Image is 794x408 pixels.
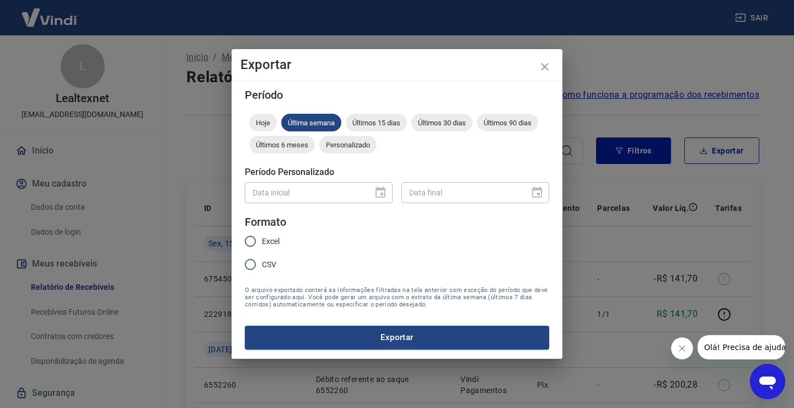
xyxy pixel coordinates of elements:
iframe: Fechar mensagem [671,337,693,359]
span: Últimos 30 dias [411,119,473,127]
span: Últimos 15 dias [346,119,407,127]
button: Exportar [245,326,549,349]
span: Últimos 6 meses [249,141,315,149]
button: close [532,54,558,80]
div: Personalizado [319,136,377,153]
legend: Formato [245,214,286,230]
iframe: Botão para abrir a janela de mensagens [750,364,785,399]
input: DD/MM/YYYY [245,182,365,203]
span: Hoje [249,119,277,127]
span: Personalizado [319,141,377,149]
h5: Período Personalizado [245,167,549,178]
div: Últimos 90 dias [477,114,538,131]
h5: Período [245,89,549,100]
div: Hoje [249,114,277,131]
div: Últimos 15 dias [346,114,407,131]
iframe: Mensagem da empresa [698,335,785,359]
div: Últimos 6 meses [249,136,315,153]
span: Olá! Precisa de ajuda? [7,8,93,17]
div: Últimos 30 dias [411,114,473,131]
span: O arquivo exportado conterá as informações filtradas na tela anterior com exceção do período que ... [245,287,549,308]
span: CSV [262,259,276,271]
span: Últimos 90 dias [477,119,538,127]
span: Última semana [281,119,341,127]
h4: Exportar [240,58,554,71]
input: DD/MM/YYYY [401,182,522,203]
span: Excel [262,236,280,247]
div: Última semana [281,114,341,131]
